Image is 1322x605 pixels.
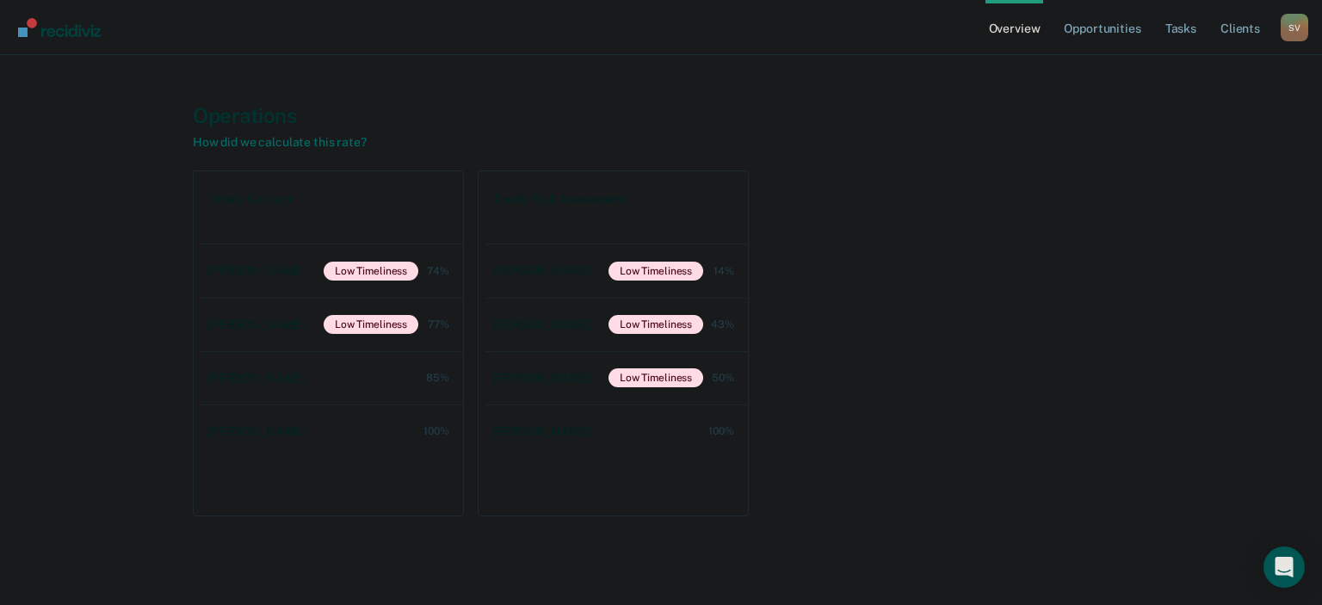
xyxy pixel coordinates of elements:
a: [PERSON_NAME]Low Timeliness 14% [485,244,748,298]
span: Low Timeliness [324,262,418,281]
a: [PERSON_NAME] 85% [201,354,463,403]
div: [PERSON_NAME] [492,371,597,386]
div: [PERSON_NAME] [492,263,597,278]
div: 43% [711,318,734,330]
div: 100% [423,425,449,437]
div: 77% [428,318,449,330]
div: [PERSON_NAME] [207,371,312,386]
div: [PERSON_NAME] [207,263,312,278]
div: [PERSON_NAME] [207,318,312,332]
div: 50% [712,372,734,384]
div: [PERSON_NAME] [492,424,597,439]
h1: Timely Risk Assessment [492,192,627,207]
a: [PERSON_NAME] 100% [485,407,748,456]
div: [PERSON_NAME] [492,318,597,332]
a: [PERSON_NAME]Low Timeliness 43% [485,298,748,351]
div: S V [1281,14,1308,41]
div: 100% [708,425,734,437]
a: [PERSON_NAME]Low Timeliness 77% [201,298,463,351]
a: [PERSON_NAME]Low Timeliness 50% [485,351,748,404]
span: Low Timeliness [324,315,418,334]
span: Low Timeliness [608,315,703,334]
img: Recidiviz [18,18,101,37]
span: Low Timeliness [608,262,703,281]
div: [PERSON_NAME] [207,424,312,439]
div: Open Intercom Messenger [1263,546,1305,588]
span: Low Timeliness [608,368,703,387]
div: Operations [193,103,1129,128]
a: [PERSON_NAME] 100% [201,407,463,456]
button: Profile dropdown button [1281,14,1308,41]
div: 85% [426,372,449,384]
h1: Timely Contact [207,192,293,207]
a: [PERSON_NAME]Low Timeliness 74% [201,244,463,298]
a: How did we calculate this rate? [193,135,367,149]
div: 74% [427,265,449,277]
div: 14% [714,265,734,277]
